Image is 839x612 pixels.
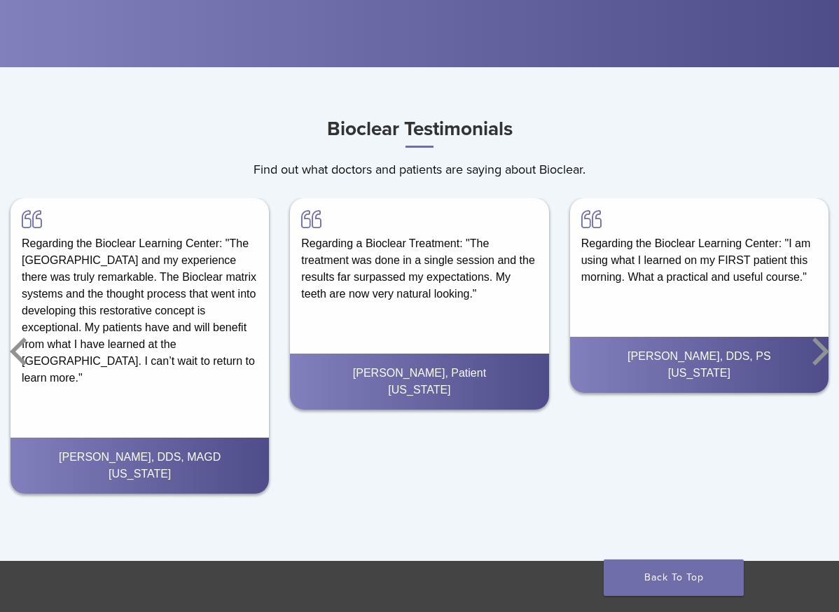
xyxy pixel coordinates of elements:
div: [PERSON_NAME], Patient [301,365,537,382]
div: [US_STATE] [581,365,817,382]
div: [US_STATE] [301,382,537,398]
button: Next [804,310,832,394]
div: [US_STATE] [22,466,258,482]
div: Regarding the Bioclear Learning Center: "I am using what I learned on my FIRST patient this morni... [570,198,828,297]
a: Back To Top [604,559,744,596]
button: Previous [7,310,35,394]
div: Regarding the Bioclear Learning Center: "The [GEOGRAPHIC_DATA] and my experience there was truly ... [11,198,269,398]
div: [PERSON_NAME], DDS, MAGD [22,449,258,466]
div: Regarding a Bioclear Treatment: "The treatment was done in a single session and the results far s... [290,198,548,314]
div: [PERSON_NAME], DDS, PS [581,348,817,365]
